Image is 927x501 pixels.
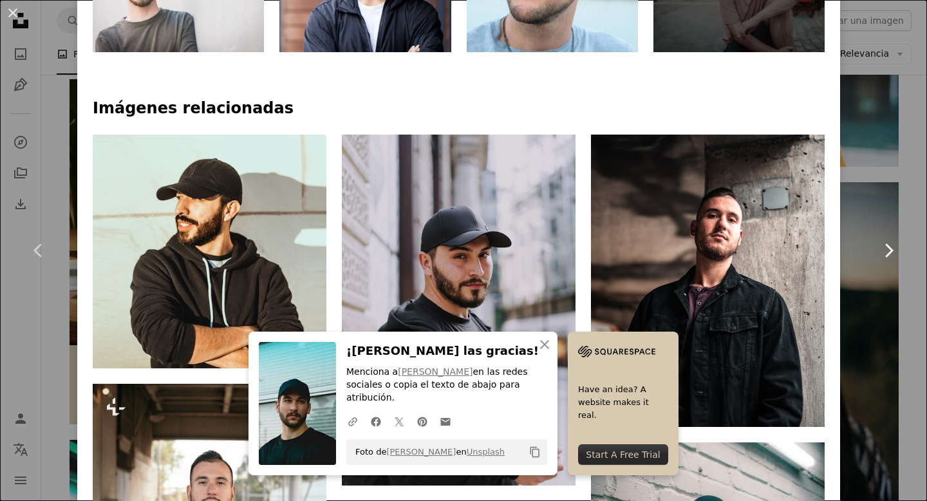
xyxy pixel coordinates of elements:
img: Un hombre parado al lado de un edificio sosteniendo un teléfono celular [342,135,576,486]
a: Un hombre parado al lado de un edificio sosteniendo un teléfono celular [342,304,576,316]
img: file-1705255347840-230a6ab5bca9image [578,342,655,361]
a: Comparte en Facebook [364,408,388,434]
a: Have an idea? A website makes it real.Start A Free Trial [568,332,679,475]
div: Start A Free Trial [578,444,668,465]
a: [PERSON_NAME] [398,366,473,377]
a: Unsplash [467,447,505,457]
a: Comparte por correo electrónico [434,408,457,434]
img: Un hombre parado frente a una pared de madera [591,135,825,427]
a: Comparte en Twitter [388,408,411,434]
span: Have an idea? A website makes it real. [578,383,668,422]
span: Foto de en [349,442,505,462]
p: Menciona a en las redes sociales o copia el texto de abajo para atribución. [346,366,547,404]
img: Un hombre con barba con un sombrero negro [93,135,326,368]
h3: ¡[PERSON_NAME] las gracias! [346,342,547,361]
a: [PERSON_NAME] [386,447,456,457]
h4: Imágenes relacionadas [93,99,825,119]
a: Un hombre parado frente a una pared de madera [591,275,825,287]
a: Comparte en Pinterest [411,408,434,434]
button: Copiar al portapapeles [524,441,546,463]
a: Siguiente [850,189,927,312]
a: Un hombre con barba con un sombrero negro [93,245,326,257]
